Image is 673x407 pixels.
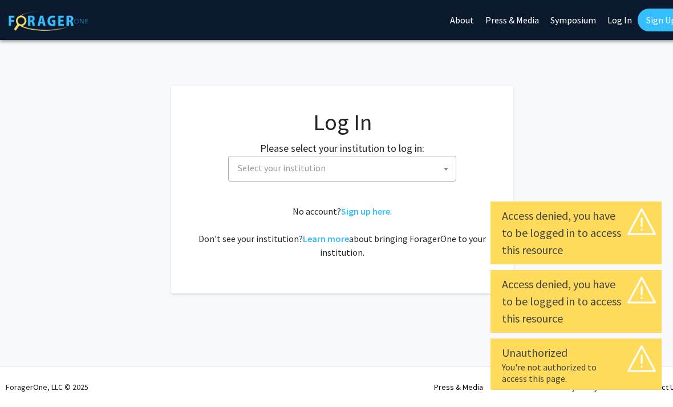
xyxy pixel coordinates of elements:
[228,156,456,182] span: Select your institution
[233,156,456,180] span: Select your institution
[6,367,88,407] div: ForagerOne, LLC © 2025
[303,233,349,244] a: Learn more about bringing ForagerOne to your institution
[502,361,650,384] div: You're not authorized to access this page.
[341,205,390,217] a: Sign up here
[9,11,88,31] img: ForagerOne Logo
[194,108,490,136] h1: Log In
[238,162,326,174] span: Select your institution
[260,140,424,156] label: Please select your institution to log in:
[434,382,483,392] a: Press & Media
[194,204,490,259] div: No account? . Don't see your institution? about bringing ForagerOne to your institution.
[502,276,650,327] div: Access denied, you have to be logged in to access this resource
[502,344,650,361] div: Unauthorized
[502,207,650,259] div: Access denied, you have to be logged in to access this resource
